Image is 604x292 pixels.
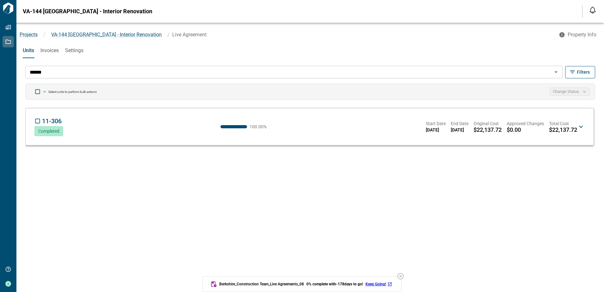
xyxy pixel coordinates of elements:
span: Start Date [426,120,446,127]
p: Select units to perform bulk actions [48,90,97,94]
span: Original Cost [474,120,502,127]
span: 0 % complete with -178 days to go! [306,282,363,287]
span: $0.00 [507,127,521,133]
span: Total Cost [549,120,577,127]
span: Approved Changes [507,120,544,127]
button: Filters [565,66,595,78]
button: Open [552,68,560,76]
span: $22,137.72 [474,127,502,133]
a: Projects [20,32,38,38]
span: 11-306 [42,117,62,125]
span: Live Agreement [172,32,207,38]
div: base tabs [16,43,604,58]
button: Property Info [555,29,601,40]
span: [DATE] [426,127,446,133]
span: Completed [38,129,59,134]
button: Open notification feed [588,5,598,15]
span: Property Info [568,32,596,38]
span: End Date [451,120,468,127]
span: Berkshire_Construction Team_Live Agreements_08 [219,282,304,287]
span: Units [23,47,34,54]
span: Invoices [40,47,59,54]
a: Keep Going! [365,282,394,287]
nav: breadcrumb [16,31,555,39]
span: $22,137.72 [549,127,577,133]
span: 100.00 % [250,125,269,129]
iframe: Intercom live chat [583,271,598,286]
div: 11-306Completed100.00%Start Date[DATE]End Date[DATE]Original Cost$22,137.72Approved Changes$0.00T... [32,113,587,140]
span: VA-144 [GEOGRAPHIC_DATA] - Interior Renovation [23,8,152,15]
span: Settings [65,47,83,54]
span: Filters [577,69,590,75]
span: VA-144 [GEOGRAPHIC_DATA] - Interior Renovation [51,32,162,38]
span: [DATE] [451,127,468,133]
